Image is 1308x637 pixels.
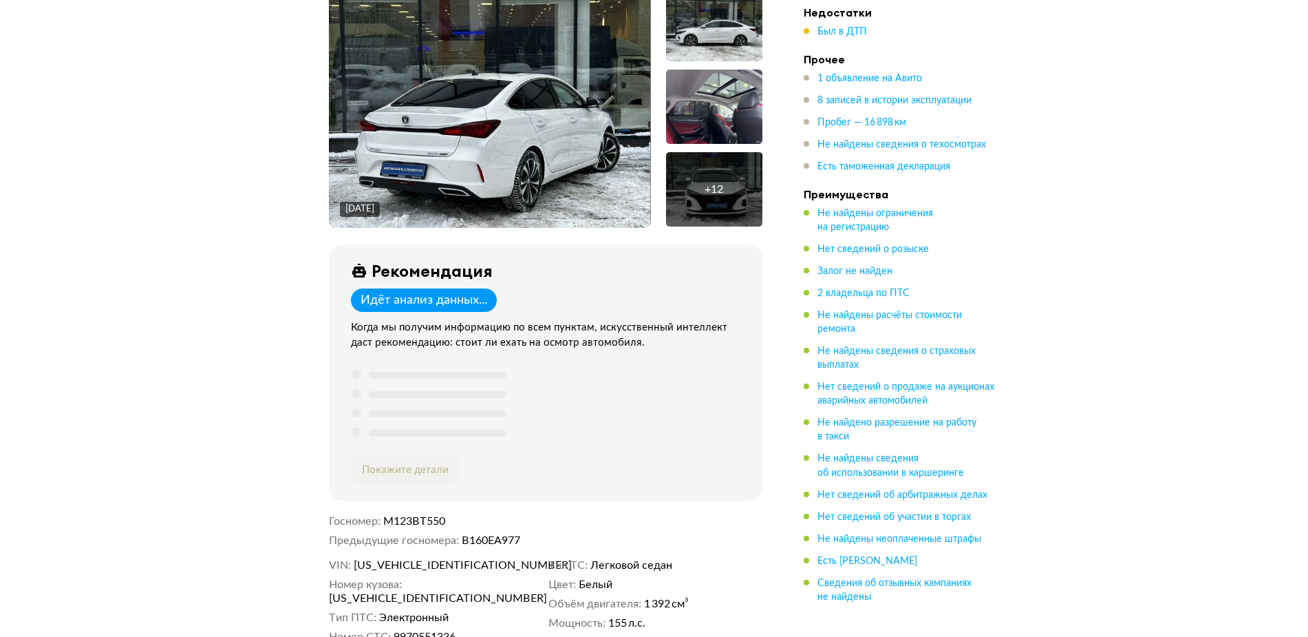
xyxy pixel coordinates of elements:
[817,311,962,334] span: Не найдены расчёты стоимости ремонта
[548,597,641,611] dt: Объём двигателя
[383,516,445,527] span: М123ВТ550
[345,203,374,216] div: [DATE]
[705,182,723,196] div: + 12
[817,74,922,83] span: 1 объявление на Авито
[817,140,986,149] span: Не найдены сведения о техосмотрах
[817,267,892,276] span: Залог не найден
[644,597,689,611] span: 1 392 см³
[817,209,933,232] span: Не найдены ограничения на регистрацию
[329,514,380,528] dt: Госномер
[817,346,976,370] span: Не найдены сведения о страховых выплатах
[372,261,493,280] div: Рекомендация
[329,592,487,605] span: [US_VEHICLE_IDENTIFICATION_NUMBER]
[329,578,402,592] dt: Номер кузова
[351,320,746,351] div: Когда мы получим информацию по всем пунктам, искусственный интеллект даст рекомендацию: стоит ли ...
[817,118,906,127] span: Пробег — 16 898 км
[329,611,376,625] dt: Тип ПТС
[354,558,512,572] span: [US_VEHICLE_IDENTIFICATION_NUMBER]
[817,454,964,477] span: Не найдены сведения об использовании в каршеринге
[361,293,487,308] div: Идёт анализ данных...
[548,578,576,592] dt: Цвет
[817,244,929,254] span: Нет сведений о розыске
[579,578,612,592] span: Белый
[379,611,449,625] span: Электронный
[608,616,645,630] span: 155 л.с.
[351,457,460,484] button: Покажите детали
[548,616,605,630] dt: Мощность
[817,27,867,36] span: Был в ДТП
[817,490,987,499] span: Нет сведений об арбитражных делах
[548,558,588,572] dt: Тип ТС
[817,534,981,543] span: Не найдены неоплаченные штрафы
[817,512,971,521] span: Нет сведений об участии в торгах
[817,162,950,171] span: Есть таможенная декларация
[817,556,917,565] span: Есть [PERSON_NAME]
[817,578,972,601] span: Сведения об отзывных кампаниях не найдены
[329,558,351,572] dt: VIN
[804,52,996,66] h4: Прочее
[590,558,672,572] span: Легковой седан
[817,418,976,441] span: Не найдено разрешение на работу в такси
[817,289,910,298] span: 2 владельца по ПТС
[329,534,459,547] dt: Предыдущие госномера
[804,6,996,19] h4: Недостатки
[804,187,996,201] h4: Преимущества
[817,96,972,105] span: 8 записей в истории эксплуатации
[462,534,762,547] dd: В160ЕА977
[362,465,449,475] span: Покажите детали
[817,382,994,406] span: Нет сведений о продаже на аукционах аварийных автомобилей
